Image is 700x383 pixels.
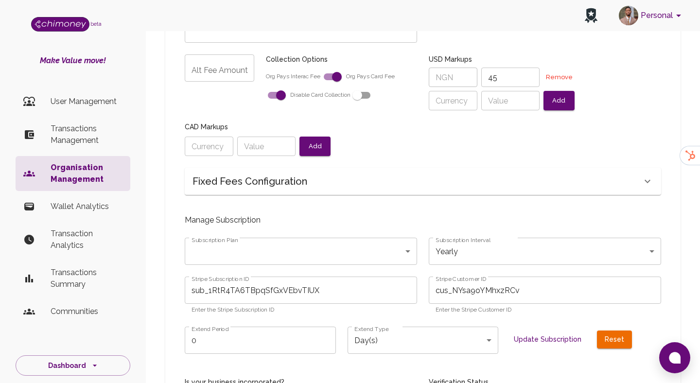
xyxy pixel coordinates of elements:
button: account of current user [615,3,688,28]
input: Currency [185,137,233,156]
div: ​ [185,238,417,265]
button: Update Subscription [510,331,585,348]
button: Add [299,137,331,156]
span: beta [90,21,102,27]
input: Value [481,91,540,110]
p: Transactions Management [51,123,122,146]
p: Enter the Stripe Subscription ID [192,305,410,315]
p: Wallet Analytics [51,201,122,212]
span: Disable Card Collection [290,91,376,98]
p: Transaction Analytics [51,228,122,251]
button: Reset [597,331,632,348]
input: sub_xxx [185,277,417,304]
div: Yearly [429,238,661,265]
label: Extend Period [192,325,229,333]
p: Manage Subscription [185,214,661,226]
button: Remove [543,68,575,87]
button: Open chat window [659,342,690,373]
span: Org Pays Interac Fee [266,73,346,80]
button: Add [543,91,575,110]
img: avatar [619,6,638,25]
p: User Management [51,96,122,107]
div: Day(s) [348,327,499,354]
input: Currency [429,91,477,110]
p: Enter the Stripe Customer ID [436,305,654,315]
label: Subscription Interval [436,236,490,244]
div: Fixed Fees Configuration [185,168,661,195]
input: cus_xxx [429,277,661,304]
label: Stripe Subscription ID [192,275,249,283]
h6: Collection Options [266,54,417,65]
p: Transactions Summary [51,267,122,290]
span: Org Pays Card Fee [266,73,395,98]
label: Stripe Customer ID [436,275,487,283]
button: Dashboard [16,355,130,376]
input: Value [237,137,296,156]
p: Organisation Management [51,162,122,185]
h6: Fixed Fees Configuration [192,174,307,189]
h6: USD Markups [429,54,661,65]
img: Logo [31,17,89,32]
label: Subscription Plan [192,236,238,244]
label: Extend Type [354,325,389,333]
h6: CAD Markups [185,122,417,133]
p: Communities [51,306,122,317]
